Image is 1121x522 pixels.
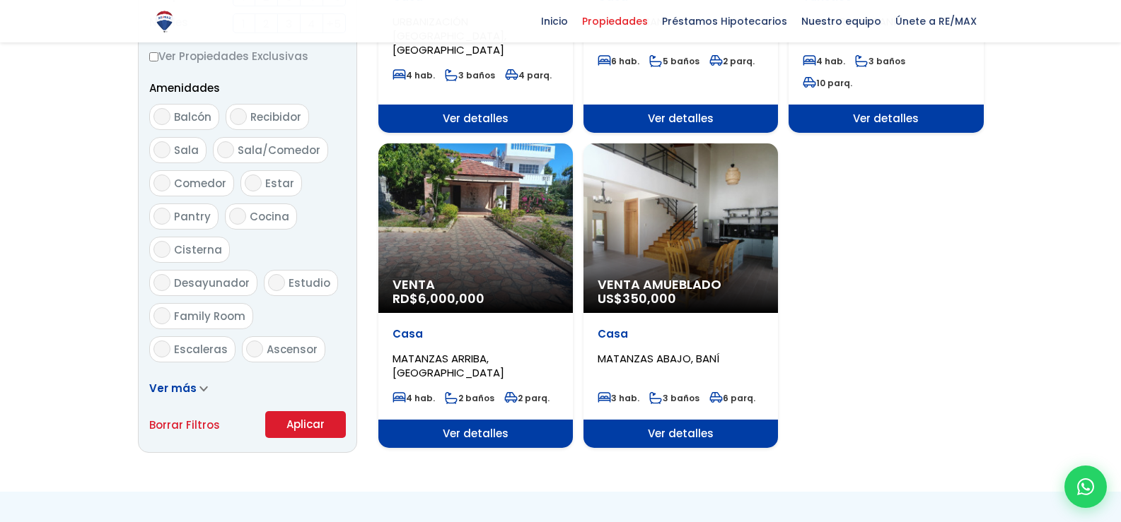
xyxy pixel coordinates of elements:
span: Estar [265,176,294,191]
label: Ver Propiedades Exclusivas [149,47,346,65]
span: 3 baños [649,392,699,404]
span: Cisterna [174,242,222,257]
input: Sala/Comedor [217,141,234,158]
button: Aplicar [265,411,346,438]
p: Amenidades [149,79,346,97]
span: 4 hab. [803,55,845,67]
span: Pantry [174,209,211,224]
span: Ver detalles [789,105,983,133]
input: Recibidor [230,108,247,125]
span: Sala/Comedor [238,143,320,158]
span: 3 baños [855,55,905,67]
input: Pantry [153,208,170,225]
span: Cocina [250,209,289,224]
span: 3 hab. [598,392,639,404]
span: Desayunador [174,275,250,290]
input: Estar [245,174,262,191]
span: Recibidor [250,109,301,124]
input: Desayunador [153,274,170,291]
span: 2 parq. [504,392,550,404]
span: Propiedades [575,11,655,32]
img: Logo de REMAX [152,9,177,34]
span: Venta [393,278,559,292]
span: Ver detalles [583,420,778,448]
span: US$ [598,290,676,307]
input: Sala [153,141,170,158]
span: 5 baños [649,55,699,67]
span: 10 parq. [803,77,852,89]
span: Inicio [534,11,575,32]
span: Ver detalles [583,105,778,133]
span: Escaleras [174,342,228,357]
span: Ver más [149,381,197,396]
span: MATANZAS ARRIBA, [GEOGRAPHIC_DATA] [393,351,504,380]
span: 6,000,000 [418,290,484,307]
a: Ver más [149,381,208,396]
span: 4 hab. [393,69,435,81]
span: 6 hab. [598,55,639,67]
span: 2 baños [445,392,494,404]
input: Estudio [268,274,285,291]
input: Cisterna [153,241,170,258]
a: Venta RD$6,000,000 Casa MATANZAS ARRIBA, [GEOGRAPHIC_DATA] 4 hab. 2 baños 2 parq. Ver detalles [378,143,573,448]
span: Préstamos Hipotecarios [655,11,794,32]
span: 3 baños [445,69,495,81]
input: Comedor [153,174,170,191]
input: Ascensor [246,340,263,357]
input: Family Room [153,307,170,324]
input: Ver Propiedades Exclusivas [149,52,158,61]
span: Estudio [289,275,330,290]
input: Cocina [229,208,246,225]
span: 4 parq. [505,69,552,81]
span: Nuestro equipo [794,11,888,32]
span: 4 hab. [393,392,435,404]
span: Ascensor [267,342,318,357]
a: Borrar Filtros [149,416,220,434]
span: Ver detalles [378,105,573,133]
p: Casa [598,327,764,341]
span: RD$ [393,290,484,307]
span: Balcón [174,109,211,124]
a: Venta Amueblado US$350,000 Casa MATANZAS ABAJO, BANÍ 3 hab. 3 baños 6 parq. Ver detalles [583,143,778,448]
span: 350,000 [622,290,676,307]
span: Comedor [174,176,226,191]
span: 2 parq. [709,55,755,67]
p: Casa [393,327,559,341]
span: Únete a RE/MAX [888,11,984,32]
span: Venta Amueblado [598,278,764,292]
span: Ver detalles [378,420,573,448]
span: Sala [174,143,199,158]
span: Family Room [174,309,245,324]
span: 6 parq. [709,392,755,404]
input: Escaleras [153,340,170,357]
span: MATANZAS ABAJO, BANÍ [598,351,719,366]
input: Balcón [153,108,170,125]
